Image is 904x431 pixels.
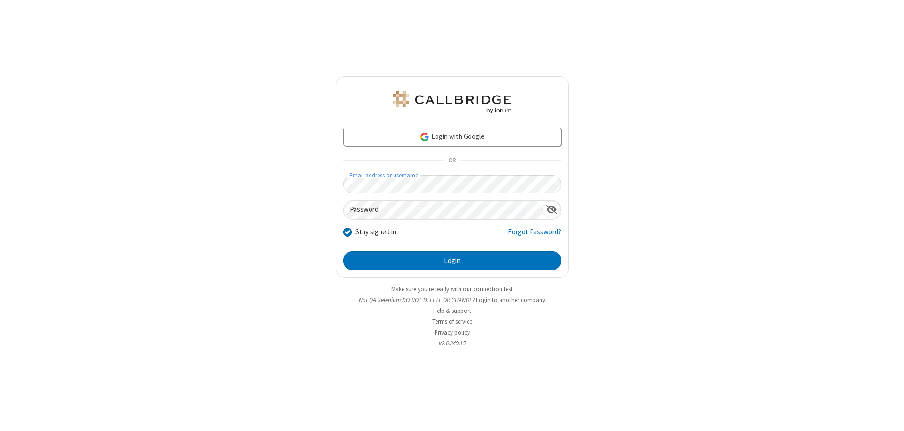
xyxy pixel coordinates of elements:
span: OR [444,154,460,168]
img: google-icon.png [420,132,430,142]
button: Login to another company [476,295,545,304]
li: v2.6.349.15 [336,339,569,348]
li: Not QA Selenium DO NOT DELETE OR CHANGE? [336,295,569,304]
a: Terms of service [432,318,472,326]
a: Forgot Password? [508,227,561,245]
img: QA Selenium DO NOT DELETE OR CHANGE [391,91,513,113]
a: Login with Google [343,128,561,146]
label: Stay signed in [355,227,396,238]
input: Email address or username [343,175,561,193]
input: Password [344,201,542,219]
a: Help & support [433,307,471,315]
button: Login [343,251,561,270]
a: Make sure you're ready with our connection test [391,285,513,293]
a: Privacy policy [435,328,470,336]
div: Show password [542,201,561,218]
